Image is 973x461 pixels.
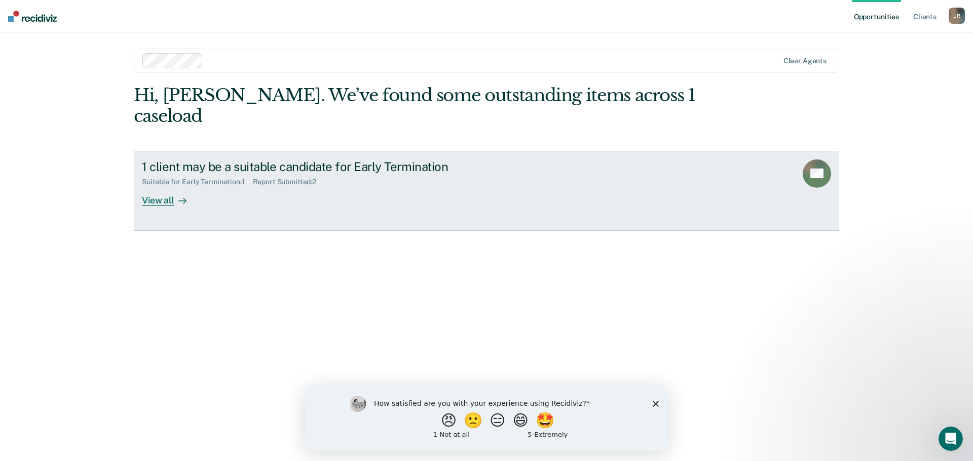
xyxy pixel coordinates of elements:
div: Report Submitted : 2 [253,178,325,186]
div: Clear agents [783,57,827,65]
div: Hi, [PERSON_NAME]. We’ve found some outstanding items across 1 caseload [134,85,698,127]
button: LR [949,8,965,24]
iframe: Survey by Kim from Recidiviz [305,386,668,451]
div: 1 client may be a suitable candidate for Early Termination [142,159,498,174]
img: Recidiviz [8,11,57,22]
div: View all [142,186,199,206]
a: 1 client may be a suitable candidate for Early TerminationSuitable for Early Termination:1Report ... [134,151,839,231]
iframe: Intercom live chat [939,427,963,451]
div: L R [949,8,965,24]
div: Suitable for Early Termination : 1 [142,178,253,186]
